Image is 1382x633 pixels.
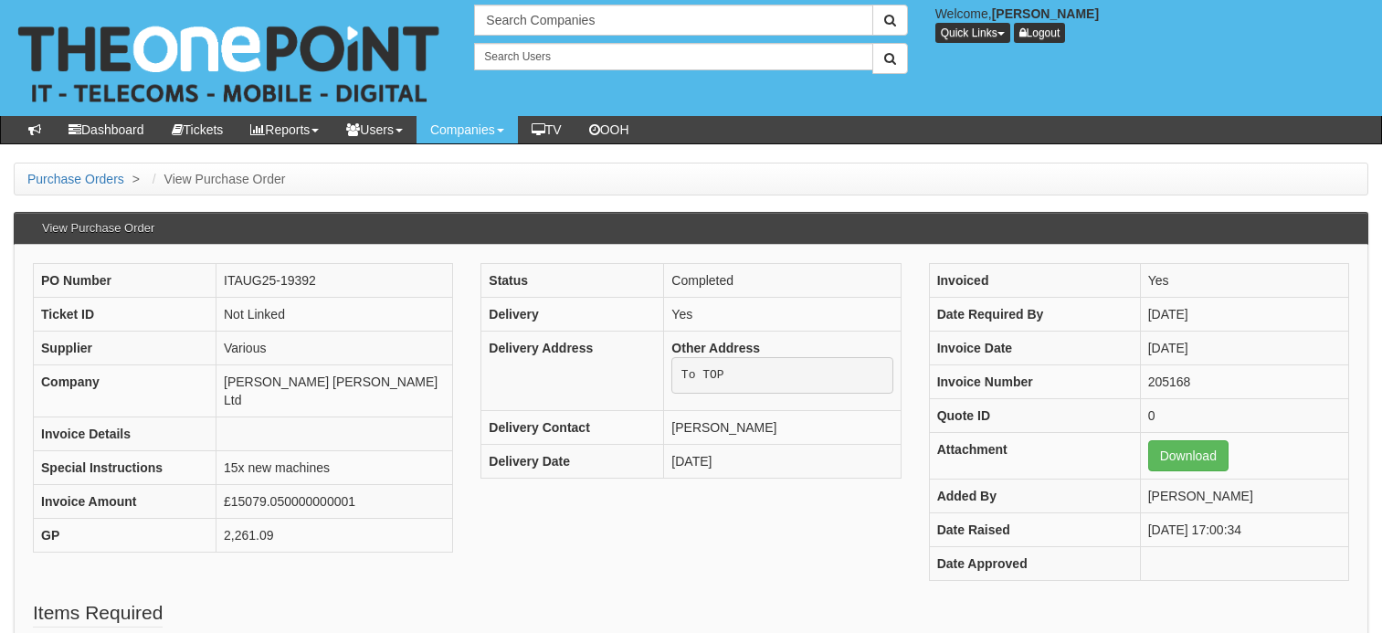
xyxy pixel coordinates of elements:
td: [DATE] [1140,298,1348,332]
td: Completed [664,264,901,298]
td: [PERSON_NAME] [664,410,901,444]
a: Companies [417,116,518,143]
th: Date Approved [929,547,1140,581]
th: Invoice Date [929,332,1140,365]
a: OOH [575,116,643,143]
li: View Purchase Order [148,170,286,188]
pre: To TOP [671,357,892,394]
th: Date Raised [929,513,1140,547]
th: Delivery Date [481,444,664,478]
th: Invoiced [929,264,1140,298]
td: [PERSON_NAME] [1140,480,1348,513]
th: Added By [929,480,1140,513]
th: Invoice Amount [34,485,216,519]
a: Reports [237,116,332,143]
th: Delivery [481,298,664,332]
th: Ticket ID [34,298,216,332]
a: Download [1148,440,1229,471]
a: TV [518,116,575,143]
th: GP [34,519,216,553]
h3: View Purchase Order [33,213,164,244]
td: Yes [664,298,901,332]
span: > [128,172,144,186]
a: Tickets [158,116,237,143]
td: [DATE] [664,444,901,478]
a: Dashboard [55,116,158,143]
th: Quote ID [929,399,1140,433]
a: Purchase Orders [27,172,124,186]
td: [DATE] 17:00:34 [1140,513,1348,547]
input: Search Users [474,43,872,70]
th: Delivery Address [481,332,664,411]
td: [DATE] [1140,332,1348,365]
a: Logout [1014,23,1066,43]
div: Welcome, [922,5,1382,43]
td: ITAUG25-19392 [216,264,453,298]
th: PO Number [34,264,216,298]
th: Special Instructions [34,451,216,485]
th: Supplier [34,332,216,365]
th: Invoice Number [929,365,1140,399]
th: Invoice Details [34,417,216,451]
td: £15079.050000000001 [216,485,453,519]
th: Status [481,264,664,298]
button: Quick Links [935,23,1010,43]
th: Attachment [929,433,1140,480]
td: 0 [1140,399,1348,433]
th: Delivery Contact [481,410,664,444]
td: Various [216,332,453,365]
a: Users [332,116,417,143]
td: [PERSON_NAME] [PERSON_NAME] Ltd [216,365,453,417]
td: 15x new machines [216,451,453,485]
b: Other Address [671,341,760,355]
legend: Items Required [33,599,163,628]
th: Company [34,365,216,417]
td: 205168 [1140,365,1348,399]
b: [PERSON_NAME] [992,6,1099,21]
td: 2,261.09 [216,519,453,553]
input: Search Companies [474,5,872,36]
td: Not Linked [216,298,453,332]
td: Yes [1140,264,1348,298]
th: Date Required By [929,298,1140,332]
